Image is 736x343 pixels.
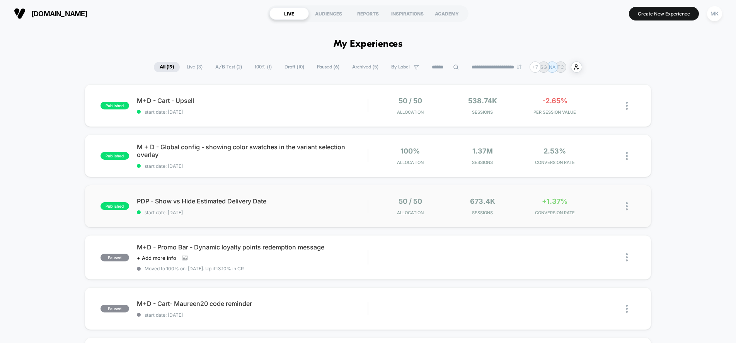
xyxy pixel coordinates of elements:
[348,7,388,20] div: REPORTS
[549,64,555,70] p: NA
[472,147,493,155] span: 1.37M
[311,62,345,72] span: Paused ( 6 )
[543,147,566,155] span: 2.53%
[399,197,422,205] span: 50 / 50
[626,152,628,160] img: close
[521,210,589,215] span: CONVERSION RATE
[346,62,384,72] span: Archived ( 5 )
[137,210,368,215] span: start date: [DATE]
[101,305,129,312] span: paused
[137,243,368,251] span: M+D - Promo Bar - Dynamic loyalty points redemption message
[626,253,628,261] img: close
[427,7,467,20] div: ACADEMY
[388,7,427,20] div: INSPIRATIONS
[154,62,180,72] span: All ( 19 )
[31,10,87,18] span: [DOMAIN_NAME]
[14,8,26,19] img: Visually logo
[137,312,368,318] span: start date: [DATE]
[137,143,368,159] span: M + D - Global config - showing color swatches in the variant selection overlay
[448,160,517,165] span: Sessions
[269,7,309,20] div: LIVE
[309,7,348,20] div: AUDIENCES
[137,109,368,115] span: start date: [DATE]
[101,202,129,210] span: published
[521,109,589,115] span: PER SESSION VALUE
[448,109,517,115] span: Sessions
[530,61,541,73] div: + 7
[521,160,589,165] span: CONVERSION RATE
[470,197,495,205] span: 673.4k
[137,197,368,205] span: PDP - Show vs Hide Estimated Delivery Date
[540,64,547,70] p: SG
[707,6,722,21] div: MK
[137,97,368,104] span: M+D - Cart - Upsell
[399,97,422,105] span: 50 / 50
[145,266,244,271] span: Moved to 100% on: [DATE] . Uplift: 3.10% in CR
[448,210,517,215] span: Sessions
[542,97,567,105] span: -2.65%
[626,202,628,210] img: close
[137,300,368,307] span: M+D - Cart- Maureen20 code reminder
[629,7,699,20] button: Create New Experience
[210,62,248,72] span: A/B Test ( 2 )
[397,210,424,215] span: Allocation
[137,255,176,261] span: + Add more info
[12,7,90,20] button: [DOMAIN_NAME]
[397,160,424,165] span: Allocation
[557,64,564,70] p: TC
[400,147,420,155] span: 100%
[517,65,521,69] img: end
[279,62,310,72] span: Draft ( 10 )
[101,152,129,160] span: published
[705,6,724,22] button: MK
[334,39,403,50] h1: My Experiences
[181,62,208,72] span: Live ( 3 )
[101,102,129,109] span: published
[542,197,567,205] span: +1.37%
[626,305,628,313] img: close
[626,102,628,110] img: close
[468,97,497,105] span: 538.74k
[397,109,424,115] span: Allocation
[101,254,129,261] span: paused
[137,163,368,169] span: start date: [DATE]
[249,62,278,72] span: 100% ( 1 )
[391,64,410,70] span: By Label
